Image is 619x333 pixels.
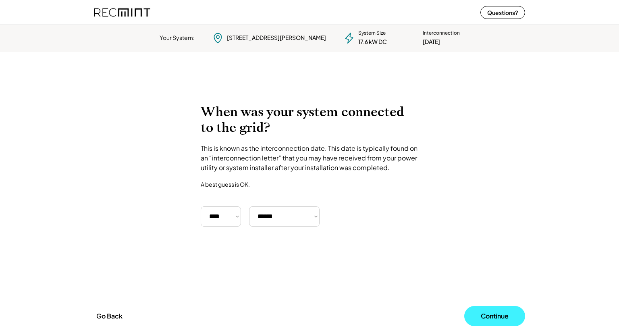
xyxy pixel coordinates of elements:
[464,306,525,326] button: Continue
[423,30,460,37] div: Interconnection
[94,2,150,23] img: recmint-logotype%403x%20%281%29.jpeg
[201,104,418,135] h2: When was your system connected to the grid?
[423,38,440,46] div: [DATE]
[160,34,195,42] div: Your System:
[358,30,386,37] div: System Size
[94,307,125,325] button: Go Back
[201,181,250,188] div: A best guess is OK.
[480,6,525,19] button: Questions?
[201,144,418,173] div: This is known as the interconnection date. This date is typically found on an “interconnection le...
[227,34,326,42] div: [STREET_ADDRESS][PERSON_NAME]
[358,38,387,46] div: 17.6 kW DC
